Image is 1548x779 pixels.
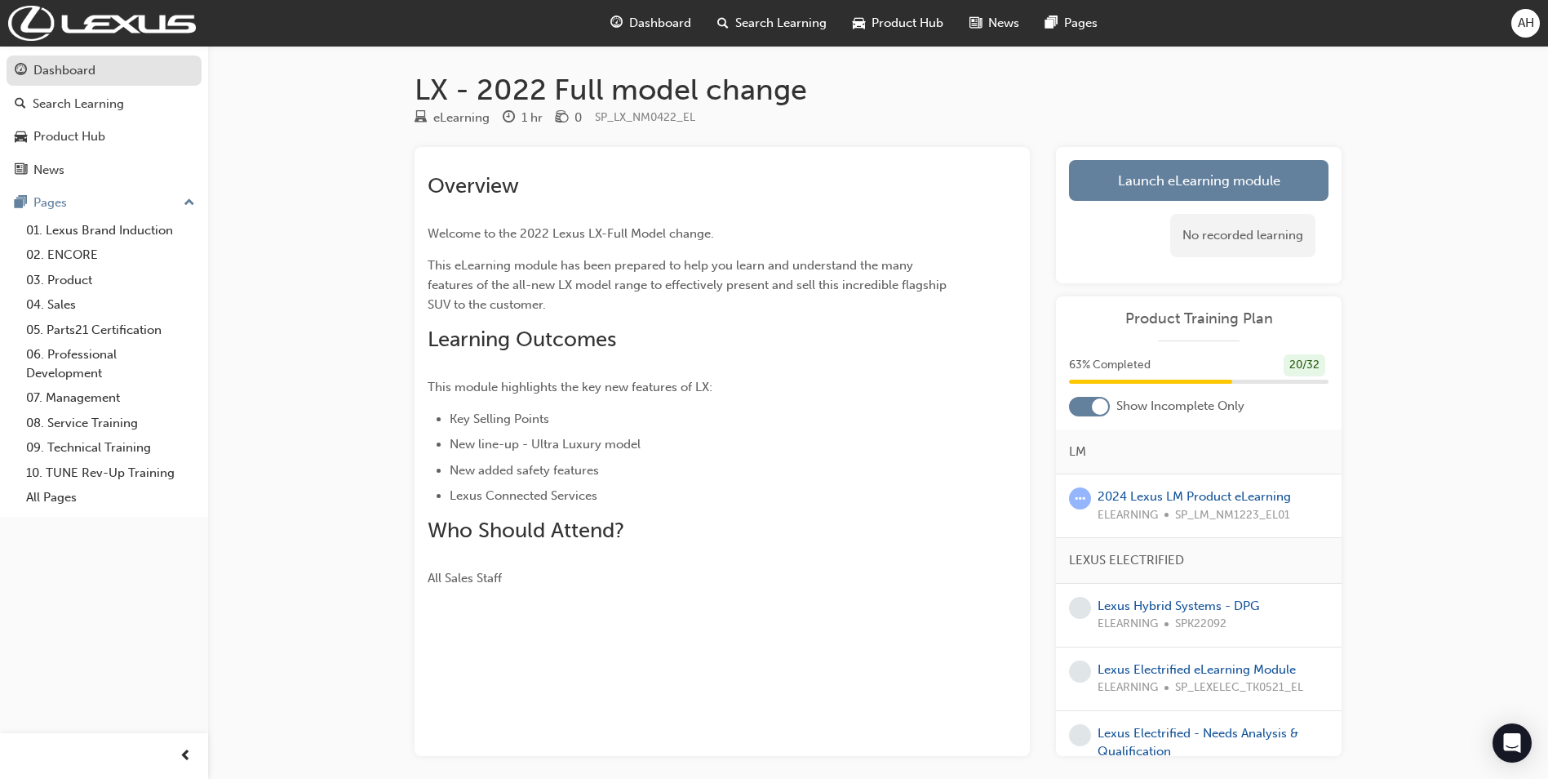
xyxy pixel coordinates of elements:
[1032,7,1111,40] a: pages-iconPages
[450,412,549,426] span: Key Selling Points
[15,64,27,78] span: guage-icon
[521,109,543,127] div: 1 hr
[184,193,195,214] span: up-icon
[1098,679,1158,697] span: ELEARNING
[556,108,582,128] div: Price
[1098,615,1158,634] span: ELEARNING
[20,218,202,243] a: 01. Lexus Brand Induction
[415,108,490,128] div: Type
[450,463,599,478] span: New added safety features
[1284,354,1325,376] div: 20 / 32
[7,52,202,188] button: DashboardSearch LearningProduct HubNews
[956,7,1032,40] a: news-iconNews
[33,127,105,146] div: Product Hub
[1175,615,1226,634] span: SPK22092
[840,7,956,40] a: car-iconProduct Hub
[1518,14,1534,33] span: AH
[1069,160,1328,201] a: Launch eLearning module
[450,437,641,452] span: New line-up - Ultra Luxury model
[7,188,202,218] button: Pages
[1045,13,1058,33] span: pages-icon
[1069,309,1328,328] a: Product Training Plan
[1069,443,1086,461] span: LM
[428,173,519,198] span: Overview
[15,196,27,211] span: pages-icon
[33,161,64,180] div: News
[1175,679,1303,697] span: SP_LEXELEC_TK0521_EL
[15,163,27,178] span: news-icon
[8,6,196,41] img: Trak
[20,411,202,436] a: 08. Service Training
[1098,726,1298,759] a: Lexus Electrified - Needs Analysis & Qualification
[20,318,202,343] a: 05. Parts21 Certification
[20,292,202,318] a: 04. Sales
[428,380,712,394] span: This module highlights the key new features of LX:
[20,243,202,268] a: 02. ENCORE
[1064,14,1098,33] span: Pages
[428,258,950,312] span: This eLearning module has been prepared to help you learn and understand the many features of the...
[415,111,427,126] span: learningResourceType_ELEARNING-icon
[180,746,192,767] span: prev-icon
[610,13,623,33] span: guage-icon
[1170,214,1315,257] div: No recorded learning
[1511,9,1540,38] button: AH
[1493,723,1532,763] div: Open Intercom Messenger
[1069,487,1091,510] span: learningRecordVerb_ATTEMPT-icon
[1069,661,1091,683] span: learningRecordVerb_NONE-icon
[450,488,597,503] span: Lexus Connected Services
[428,518,624,543] span: Who Should Attend?
[7,89,202,119] a: Search Learning
[717,13,729,33] span: search-icon
[1069,551,1184,570] span: LEXUS ELECTRIFIED
[1098,506,1158,525] span: ELEARNING
[1098,599,1259,613] a: Lexus Hybrid Systems - DPG
[7,56,202,86] a: Dashboard
[33,95,124,114] div: Search Learning
[15,130,27,145] span: car-icon
[704,7,840,40] a: search-iconSearch Learning
[20,268,202,293] a: 03. Product
[1175,506,1290,525] span: SP_LM_NM1223_EL01
[556,111,568,126] span: money-icon
[503,111,515,126] span: clock-icon
[1069,356,1151,375] span: 63 % Completed
[1069,597,1091,619] span: learningRecordVerb_NONE-icon
[20,342,202,385] a: 06. Professional Development
[872,14,943,33] span: Product Hub
[7,155,202,185] a: News
[969,13,982,33] span: news-icon
[433,109,490,127] div: eLearning
[15,97,26,112] span: search-icon
[1098,662,1296,677] a: Lexus Electrified eLearning Module
[428,327,616,352] span: Learning Outcomes
[20,461,202,486] a: 10. TUNE Rev-Up Training
[1116,397,1244,416] span: Show Incomplete Only
[33,61,95,80] div: Dashboard
[853,13,865,33] span: car-icon
[20,385,202,411] a: 07. Management
[629,14,691,33] span: Dashboard
[7,122,202,152] a: Product Hub
[988,14,1019,33] span: News
[20,485,202,510] a: All Pages
[33,194,67,212] div: Pages
[428,226,714,241] span: Welcome to the 2022 Lexus LX-Full Model change.
[574,109,582,127] div: 0
[735,14,827,33] span: Search Learning
[415,72,1342,108] h1: LX - 2022 Full model change
[20,435,202,461] a: 09. Technical Training
[428,571,502,585] span: All Sales Staff
[1098,489,1291,504] a: 2024 Lexus LM Product eLearning
[1069,724,1091,746] span: learningRecordVerb_NONE-icon
[597,7,704,40] a: guage-iconDashboard
[503,108,543,128] div: Duration
[595,110,695,124] span: Learning resource code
